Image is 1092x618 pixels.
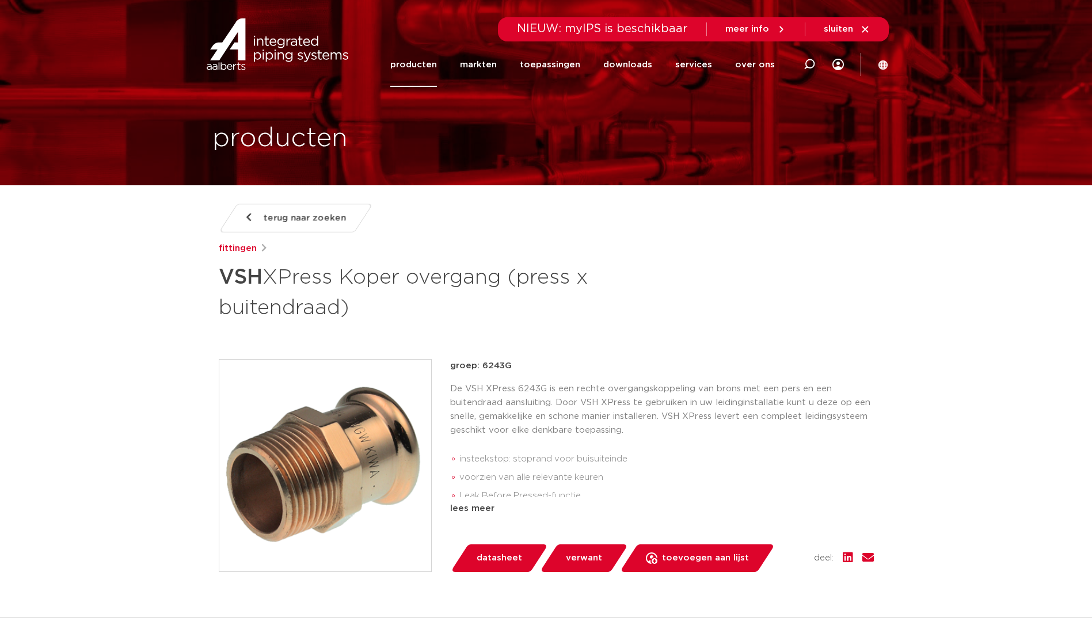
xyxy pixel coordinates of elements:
div: lees meer [450,502,874,516]
h1: XPress Koper overgang (press x buitendraad) [219,260,651,322]
a: services [675,43,712,87]
a: terug naar zoeken [218,204,372,232]
span: NIEUW: myIPS is beschikbaar [517,23,688,35]
li: voorzien van alle relevante keuren [459,468,874,487]
span: sluiten [824,25,853,33]
p: groep: 6243G [450,359,874,373]
a: verwant [539,544,628,572]
a: datasheet [450,544,548,572]
a: sluiten [824,24,870,35]
a: toepassingen [520,43,580,87]
span: deel: [814,551,834,565]
h1: producten [212,120,348,157]
a: fittingen [219,242,257,255]
a: meer info [725,24,786,35]
span: meer info [725,25,769,33]
span: datasheet [477,549,522,567]
span: terug naar zoeken [264,209,346,227]
p: De VSH XPress 6243G is een rechte overgangskoppeling van brons met een pers en een buitendraad aa... [450,382,874,437]
li: insteekstop: stoprand voor buisuiteinde [459,450,874,468]
img: Product Image for VSH XPress Koper overgang (press x buitendraad) [219,360,431,571]
li: Leak Before Pressed-functie [459,487,874,505]
a: markten [460,43,497,87]
strong: VSH [219,267,262,288]
span: toevoegen aan lijst [662,549,749,567]
a: producten [390,43,437,87]
a: over ons [735,43,775,87]
span: verwant [566,549,602,567]
a: downloads [603,43,652,87]
nav: Menu [390,43,775,87]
